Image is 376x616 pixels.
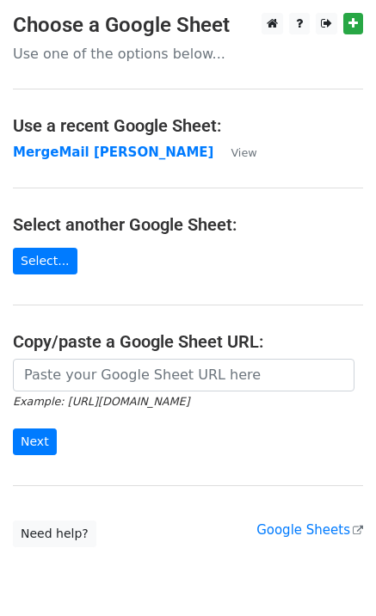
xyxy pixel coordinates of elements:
[213,145,256,160] a: View
[13,248,77,274] a: Select...
[13,45,363,63] p: Use one of the options below...
[13,331,363,352] h4: Copy/paste a Google Sheet URL:
[13,214,363,235] h4: Select another Google Sheet:
[13,428,57,455] input: Next
[13,521,96,547] a: Need help?
[13,359,354,391] input: Paste your Google Sheet URL here
[13,145,213,160] a: MergeMail [PERSON_NAME]
[290,533,376,616] iframe: Chat Widget
[256,522,363,538] a: Google Sheets
[231,146,256,159] small: View
[13,115,363,136] h4: Use a recent Google Sheet:
[13,395,189,408] small: Example: [URL][DOMAIN_NAME]
[13,13,363,38] h3: Choose a Google Sheet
